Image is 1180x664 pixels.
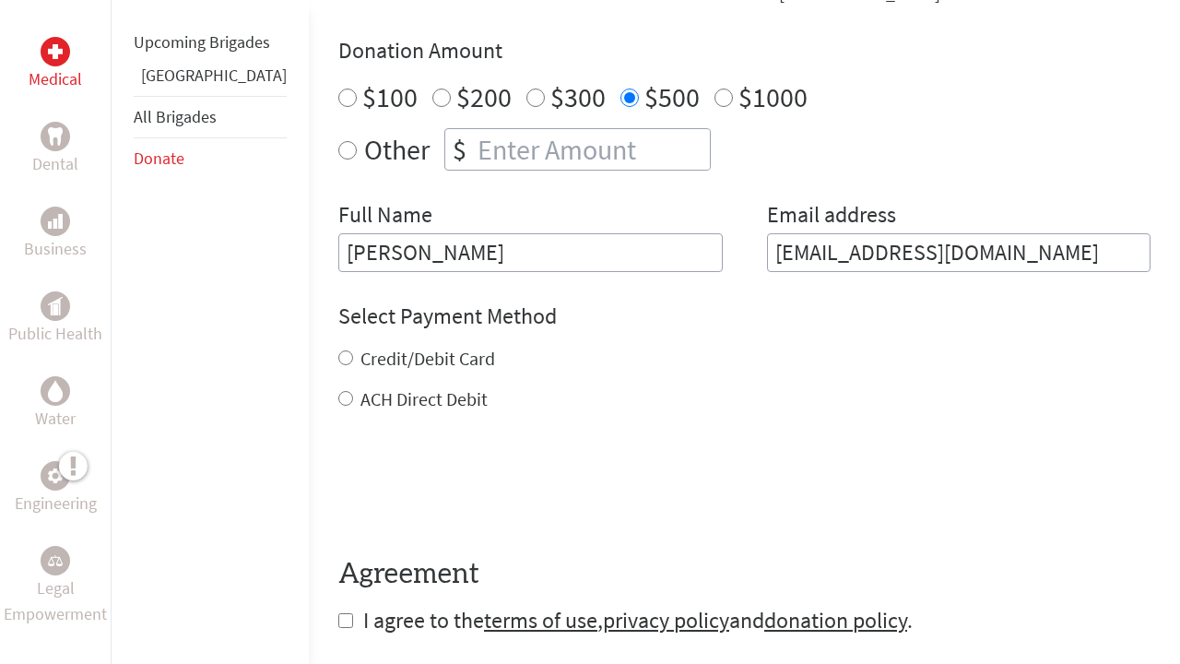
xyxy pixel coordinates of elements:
label: $200 [456,79,512,114]
a: donation policy [764,606,907,634]
iframe: reCAPTCHA [338,449,619,521]
p: Business [24,236,87,262]
a: [GEOGRAPHIC_DATA] [141,65,287,86]
a: Donate [134,148,184,169]
div: Business [41,207,70,236]
p: Legal Empowerment [4,575,107,627]
h4: Donation Amount [338,36,1150,65]
p: Water [35,406,76,432]
a: terms of use [484,606,597,634]
img: Public Health [48,297,63,315]
label: ACH Direct Debit [360,387,488,410]
div: Engineering [41,461,70,491]
label: $500 [644,79,700,114]
a: BusinessBusiness [24,207,87,262]
img: Engineering [48,468,63,483]
input: Your Email [767,233,1151,272]
img: Dental [48,127,63,145]
li: Donate [134,138,287,179]
a: privacy policy [603,606,729,634]
a: DentalDental [32,122,78,177]
div: Medical [41,37,70,66]
label: Full Name [338,200,432,233]
img: Legal Empowerment [48,555,63,566]
a: All Brigades [134,106,217,127]
p: Dental [32,151,78,177]
li: Upcoming Brigades [134,22,287,63]
a: WaterWater [35,376,76,432]
span: I agree to the , and . [363,606,913,634]
p: Medical [29,66,82,92]
a: Public HealthPublic Health [8,291,102,347]
label: Credit/Debit Card [360,347,495,370]
div: Dental [41,122,70,151]
img: Medical [48,44,63,59]
label: $1000 [738,79,808,114]
h4: Agreement [338,558,1150,591]
li: Belize [134,63,287,96]
label: $300 [550,79,606,114]
img: Water [48,380,63,401]
p: Engineering [15,491,97,516]
div: $ [445,129,474,170]
h4: Select Payment Method [338,302,1150,331]
li: All Brigades [134,96,287,138]
img: Business [48,214,63,229]
label: Email address [767,200,896,233]
a: EngineeringEngineering [15,461,97,516]
input: Enter Full Name [338,233,723,272]
label: $100 [362,79,418,114]
a: MedicalMedical [29,37,82,92]
div: Legal Empowerment [41,546,70,575]
div: Water [41,376,70,406]
label: Other [364,128,430,171]
a: Upcoming Brigades [134,31,270,53]
div: Public Health [41,291,70,321]
a: Legal EmpowermentLegal Empowerment [4,546,107,627]
p: Public Health [8,321,102,347]
input: Enter Amount [474,129,710,170]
